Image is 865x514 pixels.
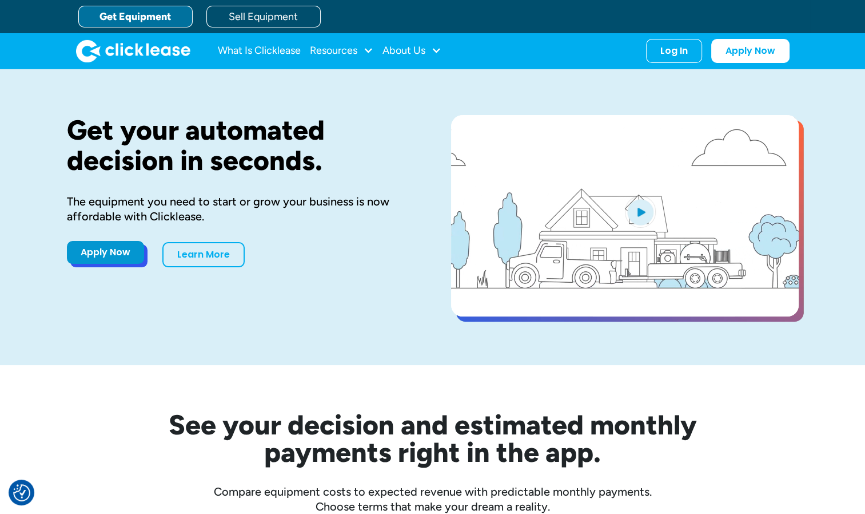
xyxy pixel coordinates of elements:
div: Log In [660,45,688,57]
div: Compare equipment costs to expected revenue with predictable monthly payments. Choose terms that ... [67,484,799,514]
a: Learn More [162,242,245,267]
div: Resources [310,39,373,62]
div: The equipment you need to start or grow your business is now affordable with Clicklease. [67,194,414,224]
img: Blue play button logo on a light blue circular background [625,196,656,228]
button: Consent Preferences [13,484,30,501]
img: Revisit consent button [13,484,30,501]
a: open lightbox [451,115,799,317]
h2: See your decision and estimated monthly payments right in the app. [113,411,753,466]
a: What Is Clicklease [218,39,301,62]
h1: Get your automated decision in seconds. [67,115,414,176]
img: Clicklease logo [76,39,190,62]
a: Sell Equipment [206,6,321,27]
a: Apply Now [711,39,790,63]
div: About Us [382,39,441,62]
a: Get Equipment [78,6,193,27]
a: Apply Now [67,241,144,264]
a: home [76,39,190,62]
